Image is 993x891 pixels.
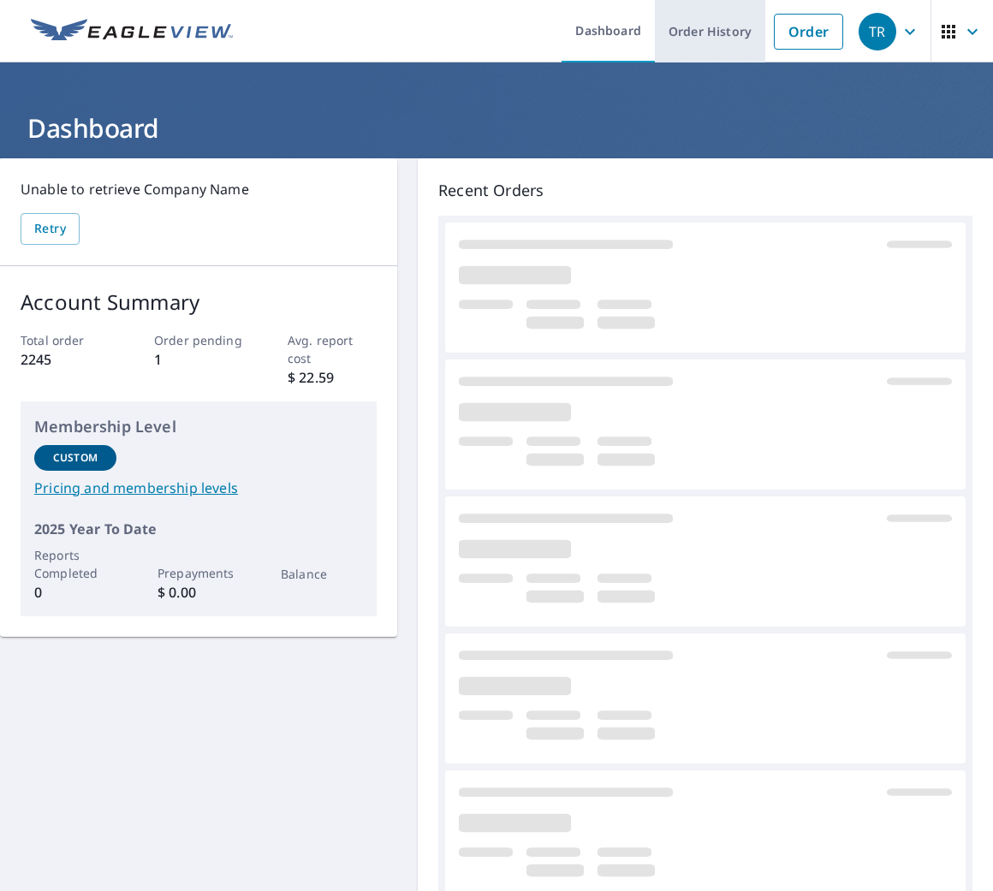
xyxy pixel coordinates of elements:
[774,14,843,50] a: Order
[859,13,896,50] div: TR
[34,546,116,582] p: Reports Completed
[21,331,110,349] p: Total order
[21,179,377,199] p: Unable to retrieve Company Name
[21,110,972,146] h1: Dashboard
[21,349,110,370] p: 2245
[438,179,972,202] p: Recent Orders
[21,287,377,318] p: Account Summary
[154,331,243,349] p: Order pending
[154,349,243,370] p: 1
[21,213,80,245] button: Retry
[158,564,240,582] p: Prepayments
[34,415,363,438] p: Membership Level
[34,582,116,603] p: 0
[288,367,377,388] p: $ 22.59
[31,19,233,45] img: EV Logo
[34,218,66,240] span: Retry
[158,582,240,603] p: $ 0.00
[34,478,363,498] a: Pricing and membership levels
[281,565,363,583] p: Balance
[34,519,363,539] p: 2025 Year To Date
[288,331,377,367] p: Avg. report cost
[53,450,98,466] p: Custom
